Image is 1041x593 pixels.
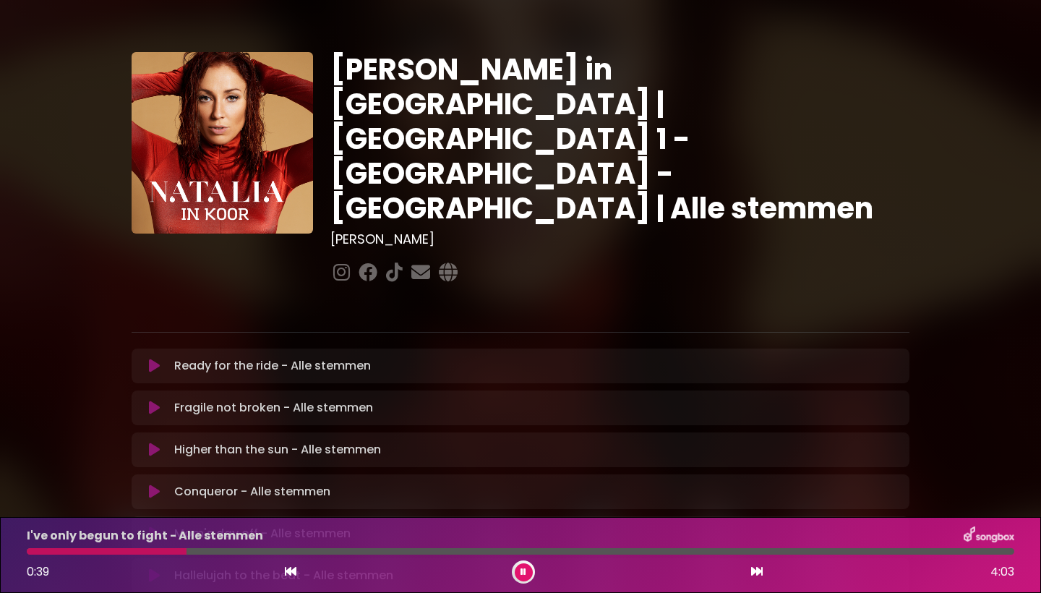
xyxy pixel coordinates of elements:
[174,483,330,500] p: Conqueror - Alle stemmen
[990,563,1014,581] span: 4:03
[330,52,909,226] h1: [PERSON_NAME] in [GEOGRAPHIC_DATA] | [GEOGRAPHIC_DATA] 1 - [GEOGRAPHIC_DATA] - [GEOGRAPHIC_DATA] ...
[132,52,313,234] img: YTVS25JmS9CLUqXqkEhs
[27,563,49,580] span: 0:39
[174,441,381,458] p: Higher than the sun - Alle stemmen
[174,399,373,417] p: Fragile not broken - Alle stemmen
[174,357,371,375] p: Ready for the ride - Alle stemmen
[27,527,263,545] p: I've only begun to fight - Alle stemmen
[964,526,1014,545] img: songbox-logo-white.png
[330,231,909,247] h3: [PERSON_NAME]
